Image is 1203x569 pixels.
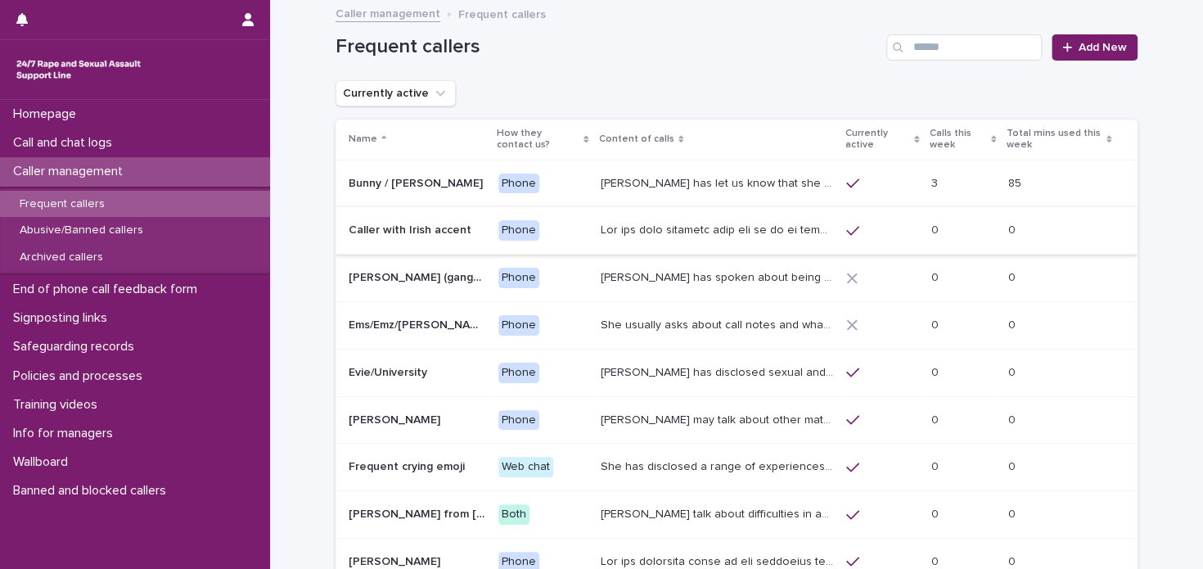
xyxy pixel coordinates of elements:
[930,124,988,155] p: Calls this week
[498,504,529,525] div: Both
[601,410,837,427] p: Frances may talk about other matters including her care, and her unhappiness with the care she re...
[1007,174,1024,191] p: 85
[497,124,580,155] p: How they contact us?
[601,363,837,380] p: Evie has disclosed sexual and emotional abuse from a female friend at university which has been h...
[498,410,539,431] div: Phone
[7,339,147,354] p: Safeguarding records
[931,363,942,380] p: 0
[349,220,475,237] p: Caller with Irish accent
[931,410,942,427] p: 0
[931,504,942,522] p: 0
[601,552,837,569] p: She has described abuse in her childhood from an uncle and an older sister. The abuse from her un...
[458,4,546,22] p: Frequent callers
[498,315,539,336] div: Phone
[931,315,942,332] p: 0
[886,34,1042,61] input: Search
[336,160,1138,207] tr: Bunny / [PERSON_NAME]Bunny / [PERSON_NAME] Phone[PERSON_NAME] has let us know that she is in her ...
[931,552,942,569] p: 0
[7,164,136,179] p: Caller management
[1007,410,1018,427] p: 0
[1007,457,1018,474] p: 0
[7,197,118,211] p: Frequent callers
[349,457,468,474] p: Frequent crying emoji
[7,426,126,441] p: Info for managers
[601,174,837,191] p: Bunny has let us know that she is in her 50s, and lives in Devon. She has talked through experien...
[931,268,942,285] p: 0
[931,457,942,474] p: 0
[349,315,489,332] p: Ems/Emz/[PERSON_NAME]
[845,124,910,155] p: Currently active
[336,255,1138,302] tr: [PERSON_NAME] (gang-related)[PERSON_NAME] (gang-related) Phone[PERSON_NAME] has spoken about bein...
[349,363,430,380] p: Evie/University
[1007,504,1018,522] p: 0
[931,174,941,191] p: 3
[7,368,155,384] p: Policies and processes
[601,457,837,474] p: She has disclosed a range of experiences of ongoing and past sexual violence, including being rap...
[7,397,110,413] p: Training videos
[336,80,456,106] button: Currently active
[336,491,1138,539] tr: [PERSON_NAME] from [GEOGRAPHIC_DATA][PERSON_NAME] from [GEOGRAPHIC_DATA] Both[PERSON_NAME] talk a...
[7,251,116,264] p: Archived callers
[498,363,539,383] div: Phone
[599,130,674,148] p: Content of calls
[349,268,489,285] p: [PERSON_NAME] (gang-related)
[1007,552,1018,569] p: 0
[336,396,1138,444] tr: [PERSON_NAME][PERSON_NAME] Phone[PERSON_NAME] may talk about other matters including her care, an...
[498,220,539,241] div: Phone
[498,457,553,477] div: Web chat
[349,552,444,569] p: [PERSON_NAME]
[7,224,156,237] p: Abusive/Banned callers
[1007,363,1018,380] p: 0
[13,53,144,86] img: rhQMoQhaT3yELyF149Cw
[931,220,942,237] p: 0
[7,310,120,326] p: Signposting links
[336,3,440,22] a: Caller management
[601,268,837,285] p: Elizabeth has spoken about being recently raped by a close friend whom she describes as dangerous...
[1007,220,1018,237] p: 0
[7,135,125,151] p: Call and chat logs
[336,301,1138,349] tr: Ems/Emz/[PERSON_NAME]Ems/Emz/[PERSON_NAME] PhoneShe usually asks about call notes and what the co...
[1007,268,1018,285] p: 0
[601,504,837,522] p: Jane may talk about difficulties in accessing the right support service, and has also expressed b...
[7,106,89,122] p: Homepage
[349,410,444,427] p: [PERSON_NAME]
[336,207,1138,255] tr: Caller with Irish accentCaller with Irish accent PhoneLor ips dolo sitametc adip eli se do ei tem...
[7,282,210,297] p: End of phone call feedback form
[349,130,377,148] p: Name
[349,174,486,191] p: Bunny / [PERSON_NAME]
[1007,315,1018,332] p: 0
[7,454,81,470] p: Wallboard
[601,315,837,332] p: She usually asks about call notes and what the content will be at the start of the call. When she...
[601,220,837,237] p: She may also describe that she is in an abusive relationship. She has described being owned by th...
[336,35,880,59] h1: Frequent callers
[498,174,539,194] div: Phone
[1052,34,1138,61] a: Add New
[7,483,179,499] p: Banned and blocked callers
[1079,42,1127,53] span: Add New
[349,504,489,522] p: [PERSON_NAME] from [GEOGRAPHIC_DATA]
[498,268,539,288] div: Phone
[336,444,1138,491] tr: Frequent crying emojiFrequent crying emoji Web chatShe has disclosed a range of experiences of on...
[336,349,1138,396] tr: Evie/UniversityEvie/University Phone[PERSON_NAME] has disclosed sexual and emotional abuse from a...
[1006,124,1102,155] p: Total mins used this week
